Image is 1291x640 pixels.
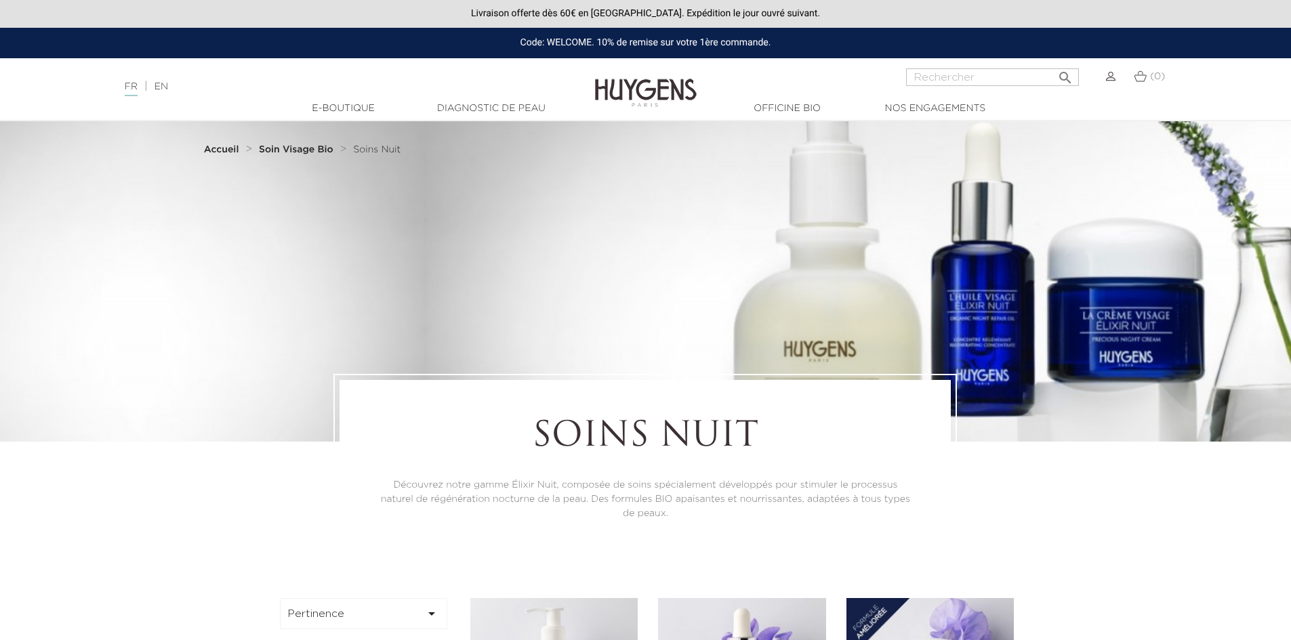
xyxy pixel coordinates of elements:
[259,144,337,155] a: Soin Visage Bio
[118,79,528,95] div: |
[204,145,239,154] strong: Accueil
[125,82,138,96] a: FR
[377,417,914,458] h1: Soins Nuit
[353,145,401,154] span: Soins Nuit
[906,68,1079,86] input: Rechercher
[259,145,333,154] strong: Soin Visage Bio
[1150,72,1165,81] span: (0)
[720,102,855,116] a: Officine Bio
[1057,66,1073,82] i: 
[155,82,168,91] a: EN
[424,102,559,116] a: Diagnostic de peau
[353,144,401,155] a: Soins Nuit
[204,144,242,155] a: Accueil
[1053,64,1078,83] button: 
[867,102,1003,116] a: Nos engagements
[280,598,448,629] button: Pertinence
[276,102,411,116] a: E-Boutique
[424,605,440,622] i: 
[377,478,914,521] p: Découvrez notre gamme Élixir Nuit, composée de soins spécialement développés pour stimuler le pro...
[595,57,697,109] img: Huygens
